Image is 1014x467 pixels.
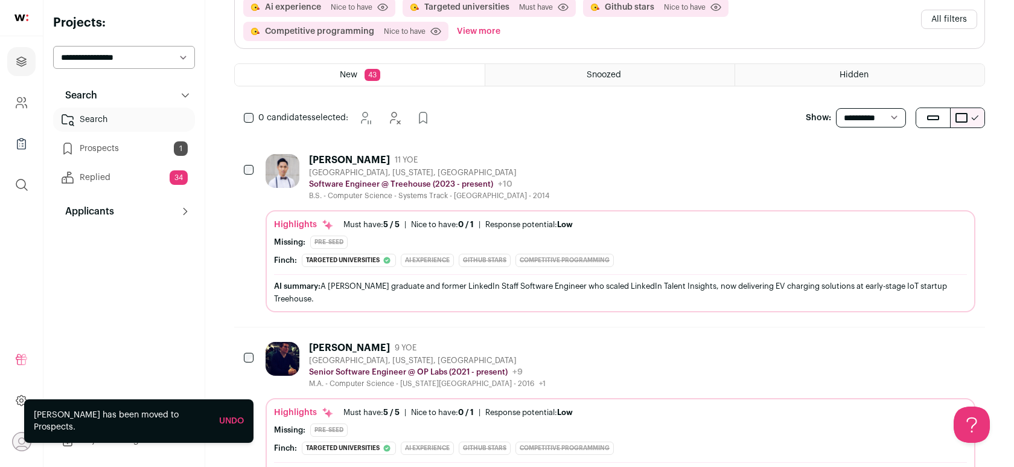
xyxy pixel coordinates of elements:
div: Competitive programming [515,254,614,267]
button: Hide [382,106,406,130]
a: Hidden [735,64,984,86]
div: [GEOGRAPHIC_DATA], [US_STATE], [GEOGRAPHIC_DATA] [309,356,546,366]
button: Targeted universities [424,1,509,13]
span: 34 [170,170,188,185]
div: Highlights [274,407,334,419]
span: 43 [365,69,380,81]
p: Applicants [58,204,114,219]
span: +1 [539,380,546,387]
span: 5 / 5 [383,221,400,228]
span: 11 YOE [395,155,418,165]
span: Nice to have [384,27,426,36]
div: Github stars [459,442,511,455]
ul: | | [343,220,573,230]
span: +9 [512,368,523,376]
div: Targeted universities [302,254,396,267]
button: Snooze [353,106,377,130]
span: 1 [174,141,188,156]
div: Pre-seed [310,236,348,249]
a: Prospects1 [53,137,195,161]
button: Competitive programming [265,25,374,37]
p: Show: [806,112,831,124]
div: Must have: [343,220,400,230]
span: AI summary: [274,282,320,290]
div: Competitive programming [515,442,614,455]
a: [PERSON_NAME] 11 YOE [GEOGRAPHIC_DATA], [US_STATE], [GEOGRAPHIC_DATA] Software Engineer @ Treehou... [266,154,975,312]
img: 4594def6fb908096c9dcfa0c8b56c92b20c13c563f0ad1a4bc1152436488a1f9.jpg [266,342,299,376]
div: Finch: [274,443,297,453]
div: [GEOGRAPHIC_DATA], [US_STATE], [GEOGRAPHIC_DATA] [309,168,549,178]
a: Undo [219,417,244,425]
span: selected: [258,112,348,124]
span: Nice to have [331,2,372,12]
div: Github stars [459,254,511,267]
div: M.A. - Computer Science - [US_STATE][GEOGRAPHIC_DATA] - 2016 [309,379,546,388]
div: Highlights [274,219,334,231]
h2: Projects: [53,14,195,31]
button: View more [454,22,503,41]
div: [PERSON_NAME] has been moved to Prospects. [34,409,209,433]
div: Targeted universities [302,442,396,455]
a: Snoozed [485,64,735,86]
div: A [PERSON_NAME] graduate and former LinkedIn Staff Software Engineer who scaled LinkedIn Talent I... [274,280,967,305]
div: Nice to have: [411,408,474,417]
p: Search [58,88,97,103]
div: Missing: [274,425,305,435]
div: Response potential: [485,220,573,230]
button: Ai experience [265,1,321,13]
img: c9ed1a953262eacfd2811671d648f6562333a5ba3023aafb9e8bb479c6f27823.jpg [266,154,299,188]
p: Software Engineer @ Treehouse (2023 - present) [309,179,493,189]
div: Pre-seed [310,424,348,437]
span: Hidden [840,71,869,79]
div: [PERSON_NAME] [309,342,390,354]
span: 9 YOE [395,343,416,353]
button: Open dropdown [12,432,31,451]
span: Must have [519,2,553,12]
a: Company and ATS Settings [7,88,36,117]
div: Response potential: [485,408,573,417]
span: 0 / 1 [458,221,474,228]
span: +10 [498,180,512,188]
span: Nice to have [664,2,706,12]
div: Finch: [274,256,297,265]
iframe: Help Scout Beacon - Open [954,407,990,443]
img: wellfound-shorthand-0d5821cbd27db2630d0214b213865d53afaa358527fdda9d0ea32b1df1b89c2c.svg [14,14,28,21]
button: Github stars [605,1,654,13]
span: 0 / 1 [458,408,474,416]
div: B.S. - Computer Science - Systems Track - [GEOGRAPHIC_DATA] - 2014 [309,191,549,201]
button: Add to Prospects [411,106,435,130]
span: Low [557,408,573,416]
span: Snoozed [587,71,621,79]
div: Nice to have: [411,220,474,230]
div: [PERSON_NAME] [309,154,390,166]
span: 0 candidates [258,114,311,122]
div: Ai experience [401,442,454,455]
p: Senior Software Engineer @ OP Labs (2021 - present) [309,367,508,377]
button: Applicants [53,199,195,224]
ul: | | [343,408,573,417]
div: Missing: [274,237,305,247]
span: Low [557,221,573,228]
span: 5 / 5 [383,408,400,416]
div: Must have: [343,408,400,417]
button: Search [53,83,195,108]
button: All filters [921,10,977,29]
div: Ai experience [401,254,454,267]
a: Search [53,108,195,132]
a: Replied34 [53,166,195,190]
a: Company Lists [7,129,36,158]
a: Projects [7,47,36,76]
span: New [340,71,357,79]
